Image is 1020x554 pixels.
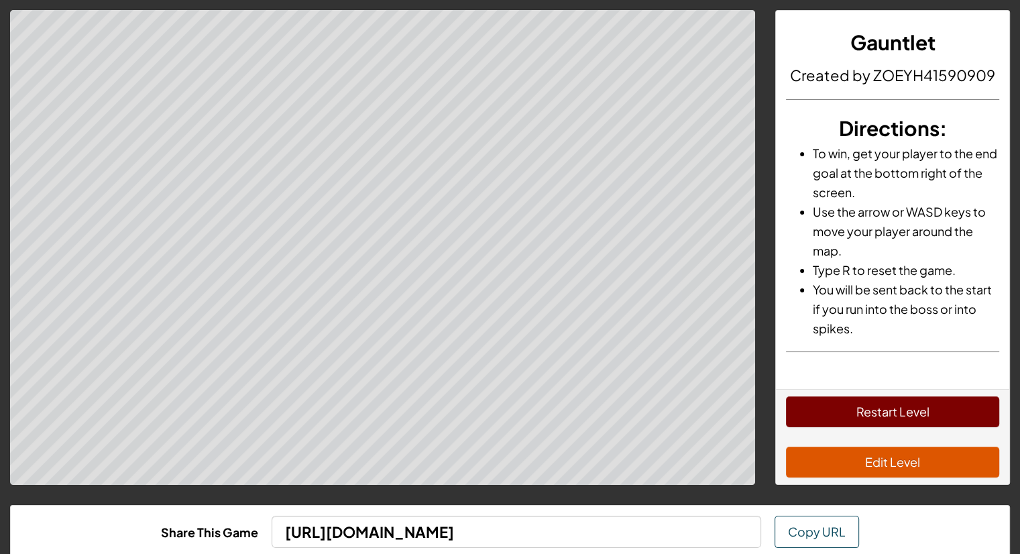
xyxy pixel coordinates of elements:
[838,115,939,141] span: Directions
[813,144,999,202] li: To win, get your player to the end goal at the bottom right of the screen.
[813,260,999,280] li: Type R to reset the game.
[775,516,859,548] button: Copy URL
[813,280,999,338] li: You will be sent back to the start if you run into the boss or into spikes.
[786,396,999,427] button: Restart Level
[161,524,258,540] b: Share This Game
[786,447,999,478] button: Edit Level
[813,202,999,260] li: Use the arrow or WASD keys to move your player around the map.
[786,27,999,58] h3: Gauntlet
[786,113,999,144] h3: :
[788,524,846,539] span: Copy URL
[786,64,999,86] h4: Created by ZOEYH41590909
